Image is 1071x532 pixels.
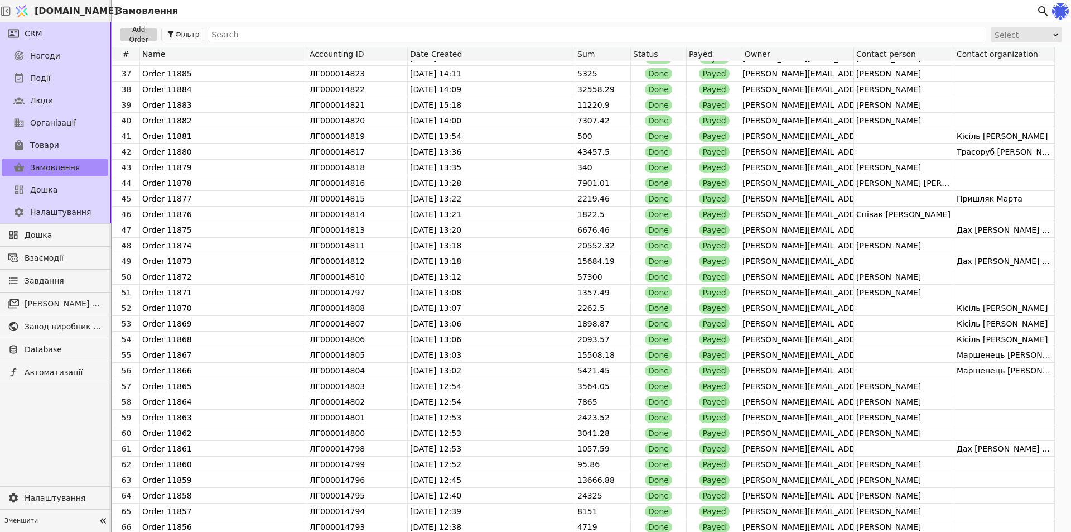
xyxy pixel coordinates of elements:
[702,271,726,282] span: Payed
[577,300,630,315] div: 2262.5
[408,410,575,425] div: [DATE] 12:53
[577,97,630,112] div: 11220.9
[702,162,726,173] span: Payed
[408,128,575,144] div: [DATE] 13:54
[648,303,669,314] span: Done
[2,69,108,87] a: Події
[577,66,630,81] div: 5325
[408,207,575,222] div: [DATE] 13:21
[742,394,853,409] div: [PERSON_NAME][EMAIL_ADDRESS][DOMAIN_NAME]
[408,66,575,82] div: [DATE] 14:11
[113,347,139,363] div: 55
[142,269,307,284] div: Order 11872
[954,222,1054,238] div: Дах [PERSON_NAME] ([PERSON_NAME])
[742,332,853,347] div: [PERSON_NAME][EMAIL_ADDRESS][DOMAIN_NAME]
[310,425,407,440] div: ЛГ000014800
[310,144,407,159] div: ЛГ000014817
[113,472,139,488] div: 63
[954,347,1054,363] div: Маршенець [PERSON_NAME]
[702,396,726,408] span: Payed
[648,115,669,126] span: Done
[310,66,407,81] div: ЛГ000014823
[310,285,407,300] div: ЛГ000014797
[310,113,407,128] div: ЛГ000014820
[854,457,954,472] div: [PERSON_NAME]
[742,222,853,237] div: [PERSON_NAME][EMAIL_ADDRESS][DOMAIN_NAME]
[577,472,630,487] div: 13666.88
[954,363,1054,378] div: Маршенець [PERSON_NAME]
[702,84,726,95] span: Payed
[25,252,102,264] span: Взаємодії
[954,144,1054,160] div: Трасоруб [PERSON_NAME]
[2,25,108,42] a: CRM
[142,285,307,300] div: Order 11871
[648,68,669,79] span: Done
[310,97,407,112] div: ЛГ000014821
[142,97,307,112] div: Order 11883
[310,332,407,347] div: ЛГ000014806
[113,160,139,175] div: 43
[648,365,669,376] span: Done
[648,428,669,439] span: Done
[113,207,139,222] div: 46
[854,394,954,410] div: [PERSON_NAME]
[408,363,575,378] div: [DATE] 13:02
[113,113,139,128] div: 40
[702,349,726,361] span: Payed
[577,82,630,97] div: 32558.29
[577,222,630,237] div: 6676.46
[648,256,669,267] span: Done
[702,287,726,298] span: Payed
[113,66,139,82] div: 37
[310,441,407,456] div: ЛГ000014798
[310,300,407,315] div: ЛГ000014808
[702,412,726,423] span: Payed
[648,396,669,408] span: Done
[142,207,307,222] div: Order 11876
[408,222,575,238] div: [DATE] 13:20
[113,285,139,300] div: 51
[113,191,139,207] div: 45
[954,316,1054,332] div: Кісіль [PERSON_NAME]
[209,27,986,42] input: Search
[854,66,954,82] div: [PERSON_NAME]
[310,160,407,175] div: ЛГ000014818
[742,425,853,440] div: [PERSON_NAME][EMAIL_ADDRESS][DOMAIN_NAME]
[742,207,853,222] div: [PERSON_NAME][EMAIL_ADDRESS][DOMAIN_NAME]
[310,269,407,284] div: ЛГ000014810
[113,97,139,113] div: 39
[142,441,307,456] div: Order 11861
[702,99,726,111] span: Payed
[702,475,726,486] span: Payed
[742,269,853,284] div: [PERSON_NAME][EMAIL_ADDRESS][DOMAIN_NAME]
[142,457,307,472] div: Order 11860
[954,441,1054,457] div: Дах [PERSON_NAME] ([PERSON_NAME])
[702,115,726,126] span: Payed
[113,238,139,253] div: 48
[408,253,575,269] div: [DATE] 13:18
[142,425,307,440] div: Order 11862
[113,316,139,332] div: 53
[142,394,307,409] div: Order 11864
[854,269,954,285] div: [PERSON_NAME]
[112,47,140,61] div: #
[577,363,630,378] div: 5421.45
[310,175,407,190] div: ЛГ000014816
[113,128,139,144] div: 41
[142,332,307,347] div: Order 11868
[2,272,108,290] a: Завдання
[742,238,853,253] div: [PERSON_NAME][EMAIL_ADDRESS][DOMAIN_NAME]
[30,95,53,107] span: Люди
[310,363,407,378] div: ЛГ000014804
[742,472,853,487] div: [PERSON_NAME][EMAIL_ADDRESS][DOMAIN_NAME]
[577,144,630,159] div: 43457.5
[577,175,630,190] div: 7901.01
[854,160,954,175] div: [PERSON_NAME]
[648,381,669,392] span: Done
[648,318,669,329] span: Done
[742,457,853,472] div: [PERSON_NAME][EMAIL_ADDRESS][DOMAIN_NAME]
[142,378,307,394] div: Order 11865
[30,184,57,196] span: Дошка
[142,82,307,97] div: Order 11884
[310,50,364,59] span: Accounting ID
